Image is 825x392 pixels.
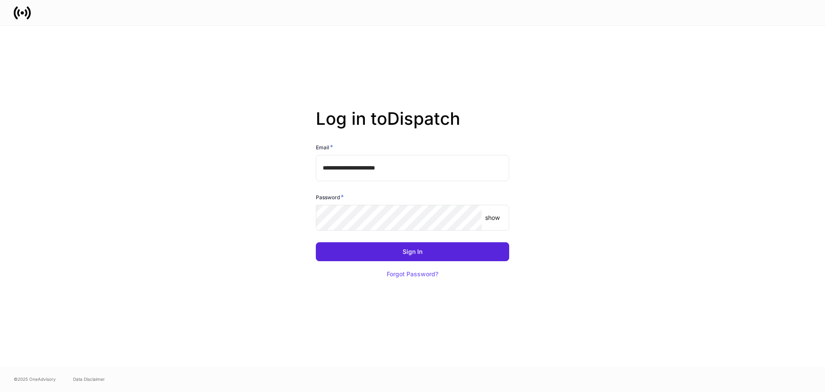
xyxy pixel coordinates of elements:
a: Data Disclaimer [73,376,105,383]
h6: Email [316,143,333,151]
span: © 2025 OneAdvisory [14,376,56,383]
button: Sign In [316,242,509,261]
p: show [485,213,500,222]
div: Sign In [403,249,422,255]
button: Forgot Password? [376,265,449,284]
h6: Password [316,193,344,201]
h2: Log in to Dispatch [316,108,509,143]
div: Forgot Password? [387,271,438,277]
